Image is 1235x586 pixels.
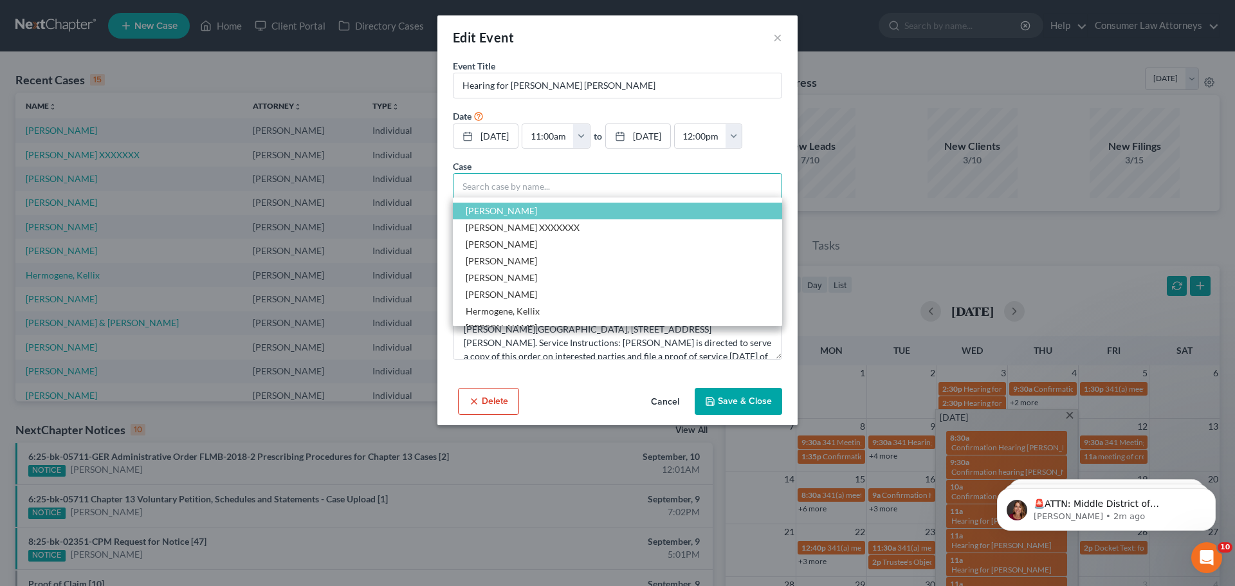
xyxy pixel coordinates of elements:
[773,30,782,45] button: ×
[1191,542,1222,573] iframe: Intercom live chat
[466,306,540,316] span: Hermogene, Kellix
[453,173,782,199] input: Select box
[606,124,670,149] a: [DATE]
[466,322,537,333] span: [PERSON_NAME]
[1218,542,1232,553] span: 10
[453,60,495,71] span: Event Title
[466,239,537,250] span: [PERSON_NAME]
[466,272,537,283] span: [PERSON_NAME]
[675,124,726,149] input: -- : --
[458,388,519,415] button: Delete
[695,388,782,415] button: Save & Close
[466,255,537,266] span: [PERSON_NAME]
[641,389,690,415] button: Cancel
[453,160,471,173] label: Case
[594,129,602,143] label: to
[453,30,514,45] span: Edit Event
[466,222,580,233] span: [PERSON_NAME] XXXXXXX
[466,205,537,216] span: [PERSON_NAME]
[466,289,537,300] span: [PERSON_NAME]
[453,73,782,98] input: Enter event name...
[453,109,471,123] label: Date
[522,124,574,149] input: -- : --
[453,124,518,149] a: [DATE]
[978,461,1235,551] iframe: Intercom notifications message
